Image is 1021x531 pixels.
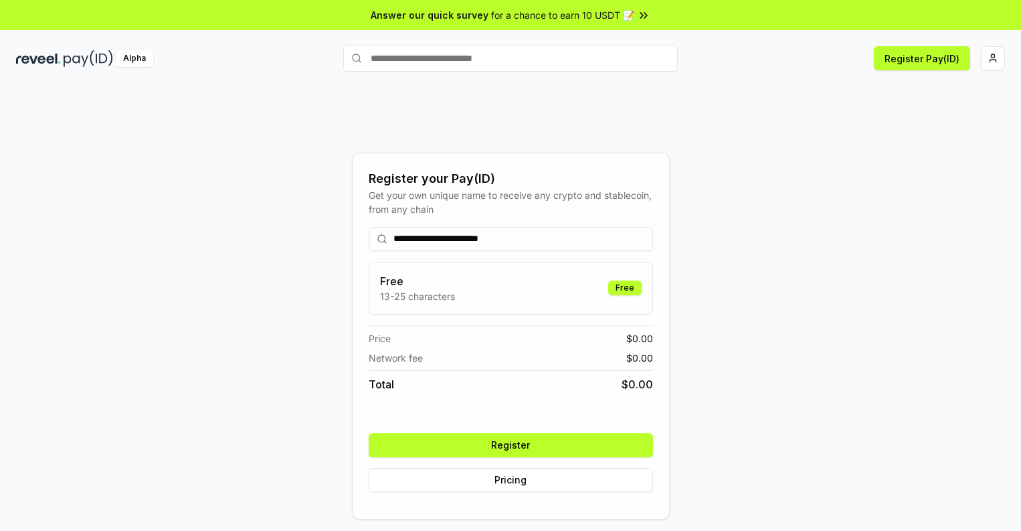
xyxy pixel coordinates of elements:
[380,289,455,303] p: 13-25 characters
[369,188,653,216] div: Get your own unique name to receive any crypto and stablecoin, from any chain
[369,351,423,365] span: Network fee
[16,50,61,67] img: reveel_dark
[626,351,653,365] span: $ 0.00
[64,50,113,67] img: pay_id
[369,376,394,392] span: Total
[369,169,653,188] div: Register your Pay(ID)
[874,46,970,70] button: Register Pay(ID)
[369,331,391,346] span: Price
[369,468,653,492] button: Pricing
[116,50,153,67] div: Alpha
[371,8,488,22] span: Answer our quick survey
[622,376,653,392] span: $ 0.00
[491,8,634,22] span: for a chance to earn 10 USDT 📝
[626,331,653,346] span: $ 0.00
[369,433,653,457] button: Register
[608,281,642,295] div: Free
[380,273,455,289] h3: Free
